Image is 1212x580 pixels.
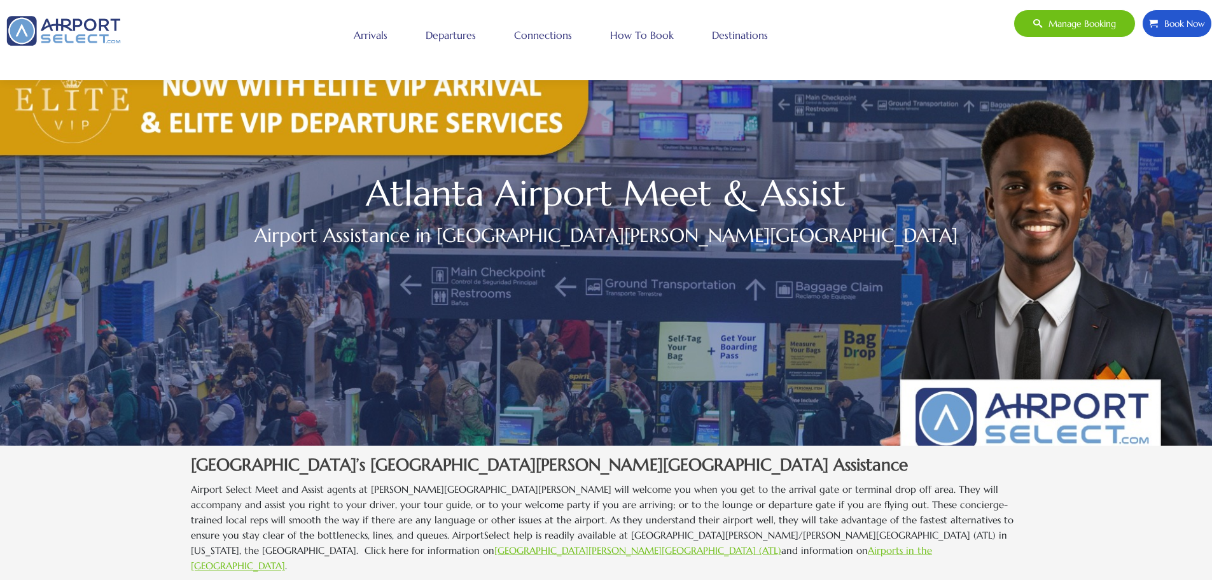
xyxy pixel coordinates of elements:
[191,179,1021,208] h1: Atlanta Airport Meet & Assist
[709,19,771,51] a: Destinations
[422,19,479,51] a: Departures
[191,454,908,475] strong: [GEOGRAPHIC_DATA]’s [GEOGRAPHIC_DATA][PERSON_NAME][GEOGRAPHIC_DATA] Assistance
[1158,10,1205,37] span: Book Now
[1142,10,1212,38] a: Book Now
[1013,10,1136,38] a: Manage booking
[191,482,1021,574] p: Airport Select Meet and Assist agents at [PERSON_NAME][GEOGRAPHIC_DATA][PERSON_NAME] will welcome...
[351,19,391,51] a: Arrivals
[1042,10,1116,37] span: Manage booking
[607,19,677,51] a: How to book
[494,544,781,556] a: [GEOGRAPHIC_DATA][PERSON_NAME][GEOGRAPHIC_DATA] (ATL)
[511,19,575,51] a: Connections
[191,221,1021,250] h2: Airport Assistance in [GEOGRAPHIC_DATA][PERSON_NAME][GEOGRAPHIC_DATA]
